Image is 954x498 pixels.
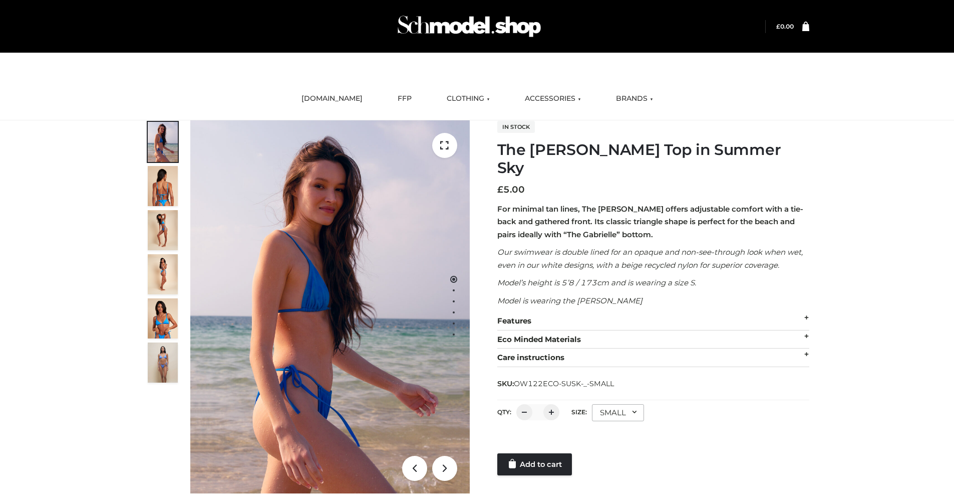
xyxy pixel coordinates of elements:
[497,349,809,367] div: Care instructions
[571,408,587,416] label: Size:
[497,296,643,305] em: Model is wearing the [PERSON_NAME]
[776,23,794,30] a: £0.00
[497,247,803,270] em: Our swimwear is double lined for an opaque and non-see-through look when wet, even in our white d...
[497,121,535,133] span: In stock
[497,204,803,239] strong: For minimal tan lines, The [PERSON_NAME] offers adjustable comfort with a tie-back and gathered f...
[439,88,497,110] a: CLOTHING
[776,23,794,30] bdi: 0.00
[148,210,178,250] img: 4.Alex-top_CN-1-1-2.jpg
[390,88,419,110] a: FFP
[497,453,572,475] a: Add to cart
[148,122,178,162] img: 1.Alex-top_SS-1_4464b1e7-c2c9-4e4b-a62c-58381cd673c0-1.jpg
[148,166,178,206] img: 5.Alex-top_CN-1-1_1-1.jpg
[294,88,370,110] a: [DOMAIN_NAME]
[608,88,661,110] a: BRANDS
[497,378,615,390] span: SKU:
[190,120,470,493] img: 1.Alex-top_SS-1_4464b1e7-c2c9-4e4b-a62c-58381cd673c0 (1)
[148,343,178,383] img: SSVC.jpg
[148,298,178,339] img: 2.Alex-top_CN-1-1-2.jpg
[497,312,809,330] div: Features
[497,184,503,195] span: £
[148,254,178,294] img: 3.Alex-top_CN-1-1-2.jpg
[497,141,809,177] h1: The [PERSON_NAME] Top in Summer Sky
[497,278,696,287] em: Model’s height is 5’8 / 173cm and is wearing a size S.
[517,88,588,110] a: ACCESSORIES
[514,379,614,388] span: OW122ECO-SUSK-_-SMALL
[394,7,544,46] img: Schmodel Admin 964
[497,408,511,416] label: QTY:
[592,404,644,421] div: SMALL
[497,184,525,195] bdi: 5.00
[776,23,780,30] span: £
[497,330,809,349] div: Eco Minded Materials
